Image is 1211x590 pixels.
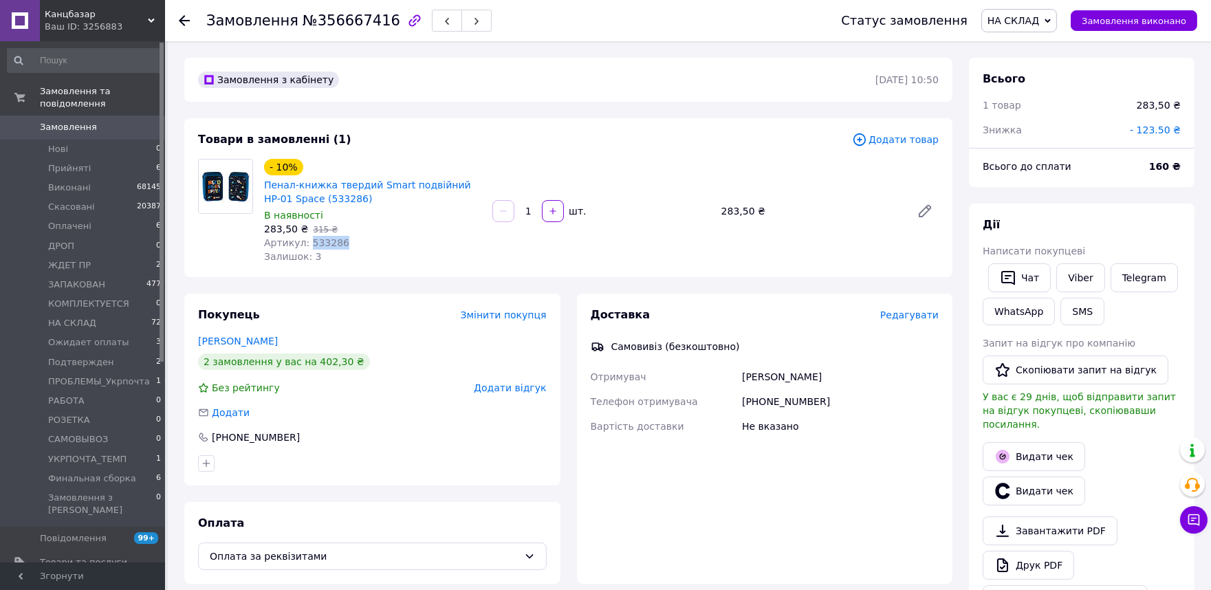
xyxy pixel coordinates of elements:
[983,124,1022,135] span: Знижка
[313,225,338,234] span: 315 ₴
[156,259,161,272] span: 2
[198,516,244,529] span: Оплата
[156,356,161,369] span: 2
[45,21,165,33] div: Ваш ID: 3256883
[146,278,161,291] span: 477
[264,251,322,262] span: Залишок: 3
[48,220,91,232] span: Оплачені
[48,162,91,175] span: Прийняті
[852,132,939,147] span: Додати товар
[198,336,278,347] a: [PERSON_NAME]
[40,85,165,110] span: Замовлення та повідомлення
[198,353,370,370] div: 2 замовлення у вас на 402,30 ₴
[40,121,97,133] span: Замовлення
[48,182,91,194] span: Виконані
[48,259,91,272] span: ЖДЕТ ПР
[739,414,941,439] div: Не вказано
[137,201,161,213] span: 20387
[48,395,85,407] span: РАБОТА
[156,433,161,446] span: 0
[156,375,161,388] span: 1
[48,278,105,291] span: ЗАПАКОВАН
[212,407,250,418] span: Додати
[48,317,96,329] span: НА СКЛАД
[474,382,546,393] span: Додати відгук
[156,395,161,407] span: 0
[1111,263,1178,292] a: Telegram
[156,453,161,466] span: 1
[988,263,1051,292] button: Чат
[179,14,190,28] div: Повернутися назад
[156,298,161,310] span: 0
[48,472,136,485] span: Финальная сборка
[198,133,351,146] span: Товари в замовленні (1)
[199,160,252,213] img: Пенал-книжка твердий Smart подвійний HP-01 Space (533286)
[48,240,74,252] span: ДРОП
[983,442,1085,471] button: Видати чек
[983,477,1085,505] button: Видати чек
[45,8,148,21] span: Канцбазар
[716,201,906,221] div: 283,50 ₴
[983,161,1071,172] span: Всього до сплати
[1071,10,1197,31] button: Замовлення виконано
[137,182,161,194] span: 68145
[983,338,1135,349] span: Запит на відгук про компанію
[608,340,743,353] div: Самовивіз (безкоштовно)
[739,364,941,389] div: [PERSON_NAME]
[983,100,1021,111] span: 1 товар
[880,309,939,320] span: Редагувати
[156,240,161,252] span: 0
[210,549,519,564] span: Оплата за реквізитами
[264,179,471,204] a: Пенал-книжка твердий Smart подвійний HP-01 Space (533286)
[7,48,162,73] input: Пошук
[48,356,113,369] span: Подтвержден
[48,336,129,349] span: Ожидает оплаты
[156,414,161,426] span: 0
[264,210,323,221] span: В наявності
[156,492,161,516] span: 0
[1060,298,1104,325] button: SMS
[210,430,301,444] div: [PHONE_NUMBER]
[591,371,646,382] span: Отримувач
[911,197,939,225] a: Редагувати
[156,162,161,175] span: 6
[1130,124,1181,135] span: - 123.50 ₴
[198,72,339,88] div: Замовлення з кабінету
[739,389,941,414] div: [PHONE_NUMBER]
[591,396,698,407] span: Телефон отримувача
[1082,16,1186,26] span: Замовлення виконано
[151,317,161,329] span: 72
[565,204,587,218] div: шт.
[983,391,1176,430] span: У вас є 29 днів, щоб відправити запит на відгук покупцеві, скопіювавши посилання.
[591,421,684,432] span: Вартість доставки
[156,336,161,349] span: 3
[40,556,127,569] span: Товари та послуги
[303,12,400,29] span: №356667416
[48,375,150,388] span: ПРОБЛЕМЫ_Укрпочта
[461,309,547,320] span: Змінити покупця
[48,143,68,155] span: Нові
[212,382,280,393] span: Без рейтингу
[48,414,90,426] span: РОЗЕТКА
[875,74,939,85] time: [DATE] 10:50
[264,223,308,234] span: 283,50 ₴
[264,159,303,175] div: - 10%
[206,12,298,29] span: Замовлення
[1137,98,1181,112] div: 283,50 ₴
[841,14,968,28] div: Статус замовлення
[134,532,158,544] span: 99+
[983,298,1055,325] a: WhatsApp
[983,356,1168,384] button: Скопіювати запит на відгук
[156,220,161,232] span: 6
[591,308,651,321] span: Доставка
[198,308,260,321] span: Покупець
[48,201,95,213] span: Скасовані
[48,298,129,310] span: КОМПЛЕКТУЕТСЯ
[48,433,108,446] span: САМОВЫВОЗ
[1180,506,1208,534] button: Чат з покупцем
[988,15,1039,26] span: НА СКЛАД
[156,472,161,485] span: 6
[40,532,107,545] span: Повідомлення
[1149,161,1181,172] b: 160 ₴
[1056,263,1104,292] a: Viber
